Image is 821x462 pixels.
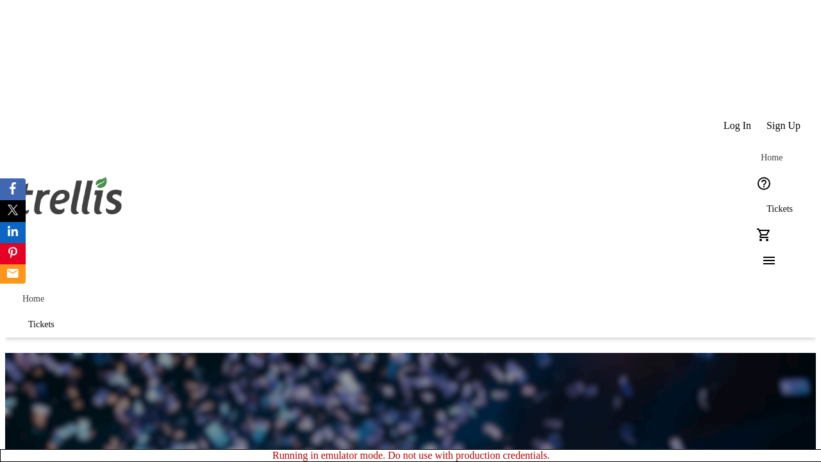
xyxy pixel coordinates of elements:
a: Tickets [13,312,70,338]
span: Sign Up [766,120,800,132]
span: Tickets [766,204,793,214]
button: Log In [716,113,759,139]
span: Tickets [28,320,55,330]
span: Log In [724,120,751,132]
a: Home [13,286,54,312]
a: Tickets [751,196,808,222]
button: Help [751,171,777,196]
button: Menu [751,248,777,273]
button: Cart [751,222,777,248]
button: Sign Up [759,113,808,139]
img: Orient E2E Organization Lv8udML1vw's Logo [13,163,127,227]
span: Home [761,153,783,163]
span: Home [22,294,44,304]
a: Home [751,145,792,171]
